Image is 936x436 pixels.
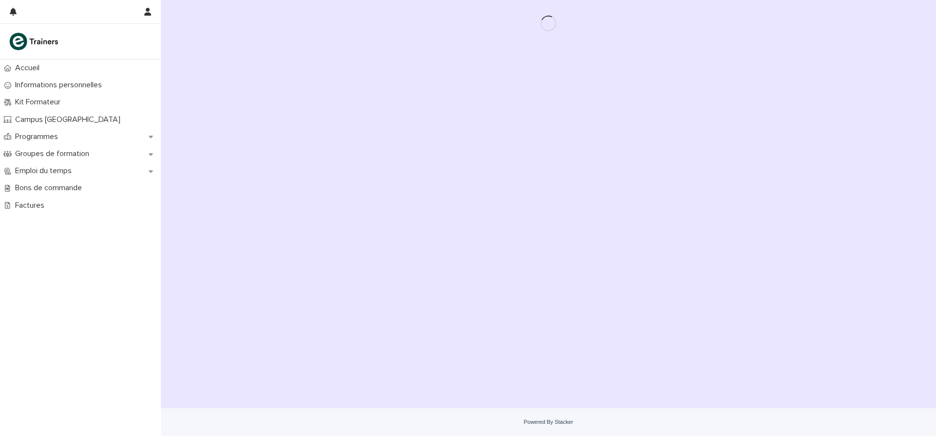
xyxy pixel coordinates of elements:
[524,419,573,425] a: Powered By Stacker
[11,80,110,90] p: Informations personnelles
[11,201,52,210] p: Factures
[11,63,47,73] p: Accueil
[11,98,68,107] p: Kit Formateur
[11,149,97,159] p: Groupes de formation
[11,166,79,176] p: Emploi du temps
[11,132,66,141] p: Programmes
[11,115,128,124] p: Campus [GEOGRAPHIC_DATA]
[8,32,61,51] img: K0CqGN7SDeD6s4JG8KQk
[11,183,90,193] p: Bons de commande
